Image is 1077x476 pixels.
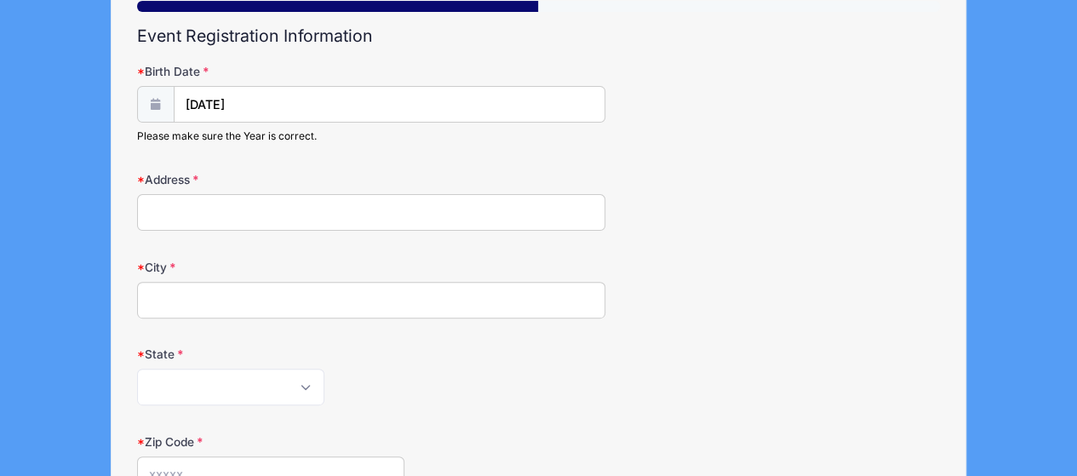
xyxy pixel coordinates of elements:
label: Birth Date [137,63,405,80]
input: mm/dd/yyyy [174,86,605,123]
label: City [137,259,405,276]
div: Please make sure the Year is correct. [137,129,605,144]
h2: Event Registration Information [137,26,941,46]
label: Zip Code [137,433,405,450]
label: State [137,346,405,363]
label: Address [137,171,405,188]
